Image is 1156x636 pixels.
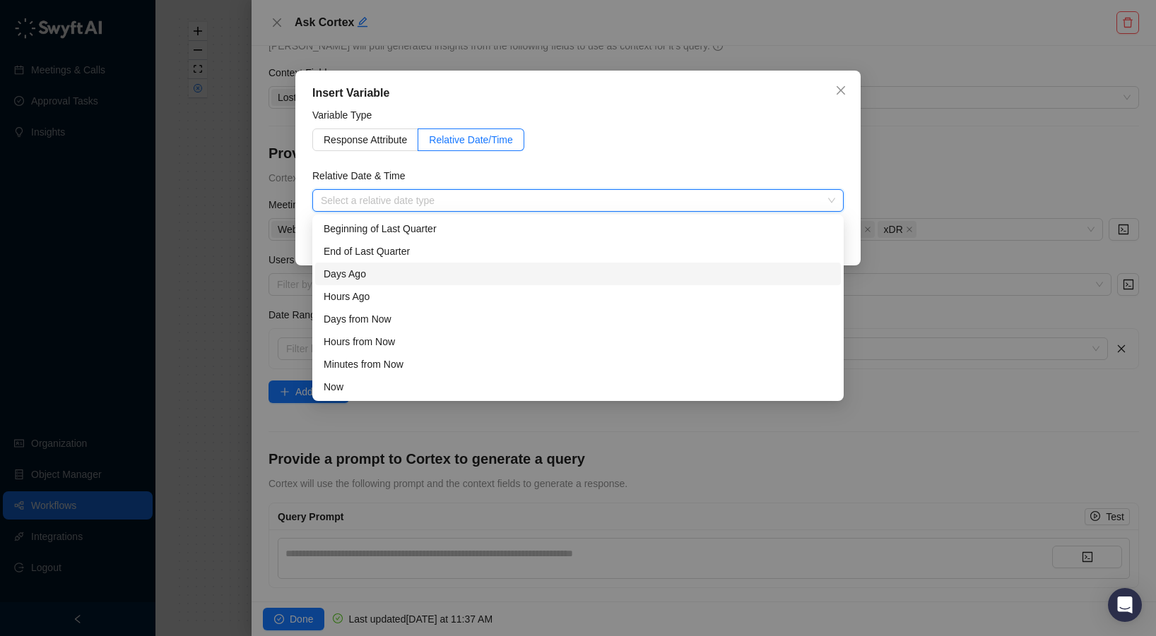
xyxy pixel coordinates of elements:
button: Close [830,79,852,102]
div: Days Ago [324,266,832,282]
div: Now [324,379,832,395]
span: close [835,85,847,96]
div: Beginning of Last Quarter [315,217,841,240]
div: Hours Ago [324,289,832,304]
div: Now [315,376,841,398]
div: Insert Variable [312,85,844,102]
div: Beginning of Last Quarter [324,221,832,236]
div: Hours from Now [315,330,841,353]
div: End of Last Quarter [324,244,832,259]
span: Response Attribute [324,134,407,145]
label: Variable Type [312,107,382,123]
div: Days Ago [315,263,841,285]
span: Relative Date/Time [429,134,513,145]
label: Relative Date & Time [312,168,415,184]
div: Open Intercom Messenger [1108,588,1142,622]
div: Minutes from Now [315,353,841,376]
div: Hours Ago [315,285,841,308]
div: Hours from Now [324,334,832,349]
div: Days from Now [324,311,832,327]
div: Days from Now [315,308,841,330]
div: Minutes from Now [324,356,832,372]
div: End of Last Quarter [315,240,841,263]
